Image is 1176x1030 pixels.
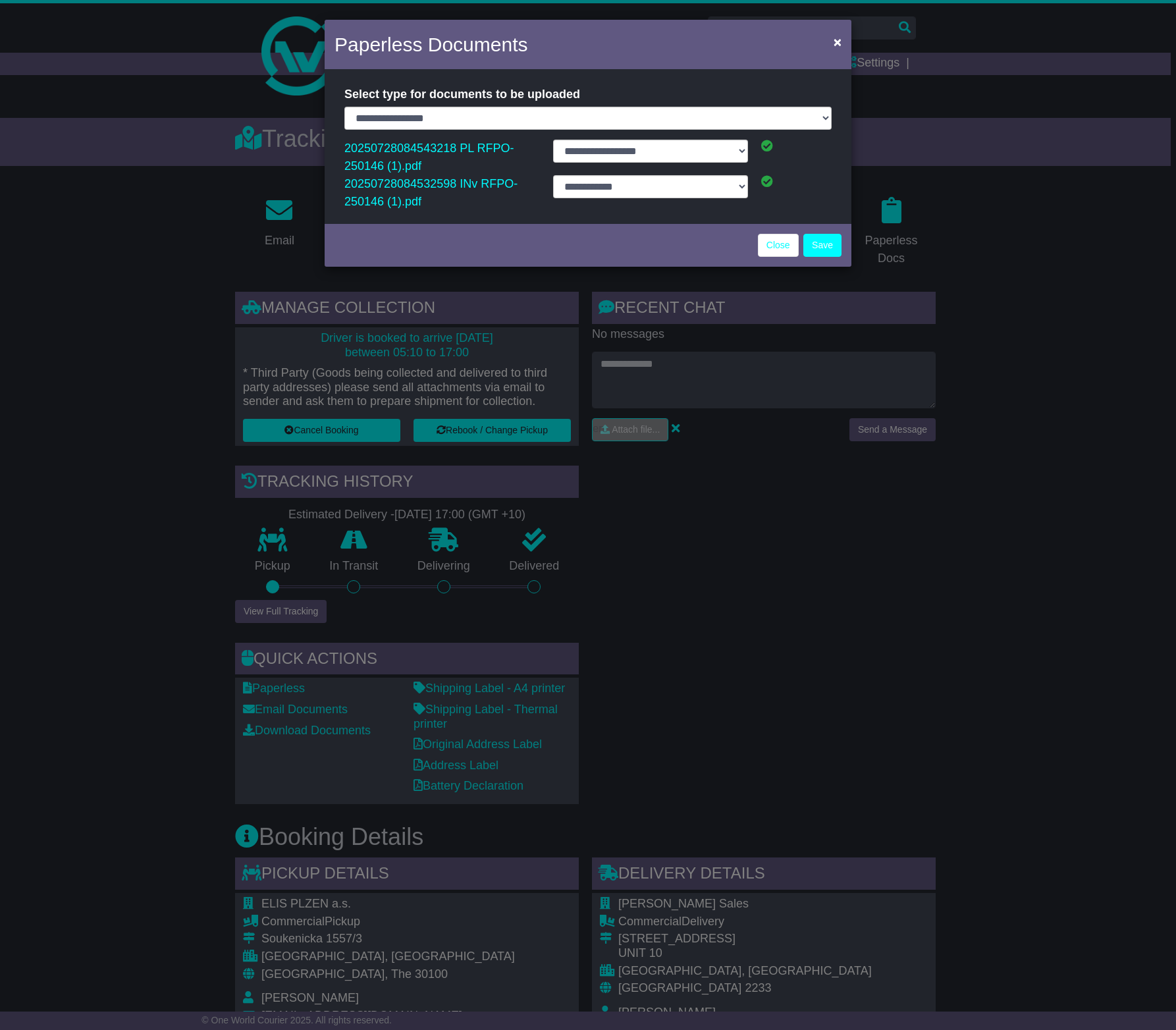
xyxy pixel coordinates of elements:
a: 20250728084532598 INv RFPO-250146 (1).pdf [344,174,518,211]
span: × [834,34,842,49]
h4: Paperless Documents [334,30,527,59]
a: Close [758,234,799,257]
button: Save [803,234,842,257]
button: Close [827,28,848,55]
a: 20250728084543218 PL RFPO-250146 (1).pdf [344,138,514,176]
label: Select type for documents to be uploaded [344,82,580,107]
